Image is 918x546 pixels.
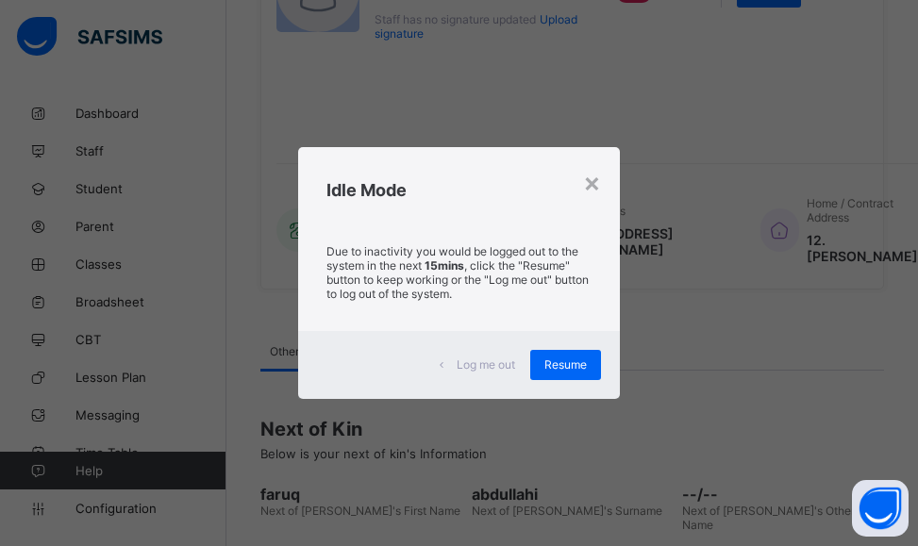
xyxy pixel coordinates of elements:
div: × [583,166,601,198]
button: Open asap [852,480,909,537]
span: Resume [544,357,587,372]
span: Log me out [457,357,515,372]
strong: 15mins [425,258,464,273]
p: Due to inactivity you would be logged out to the system in the next , click the "Resume" button t... [326,244,592,301]
h2: Idle Mode [326,180,592,200]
